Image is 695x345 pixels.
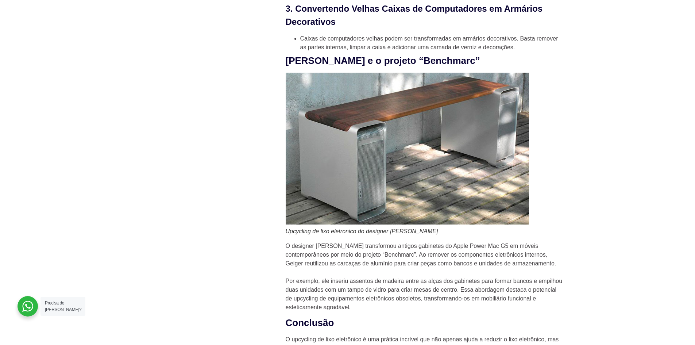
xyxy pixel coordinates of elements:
[45,300,81,312] span: Precisa de [PERSON_NAME]?
[286,2,563,28] h3: 3. Convertendo Velhas Caixas de Computadores em Armários Decorativos
[286,242,563,312] p: O designer [PERSON_NAME] transformou antigos gabinetes do Apple Power Mac G5 em móveis contemporâ...
[286,73,529,225] img: Upcycling de lixo eletronico
[286,317,563,329] h2: Conclusão
[286,228,438,234] em: Upcycling de lixo eletronico do designer [PERSON_NAME]
[564,252,695,345] iframe: Chat Widget
[300,34,563,52] li: Caixas de computadores velhas podem ser transformadas em armários decorativos. Basta remover as p...
[564,252,695,345] div: Widget de chat
[286,55,563,67] h2: [PERSON_NAME] e o projeto “Benchmarc”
